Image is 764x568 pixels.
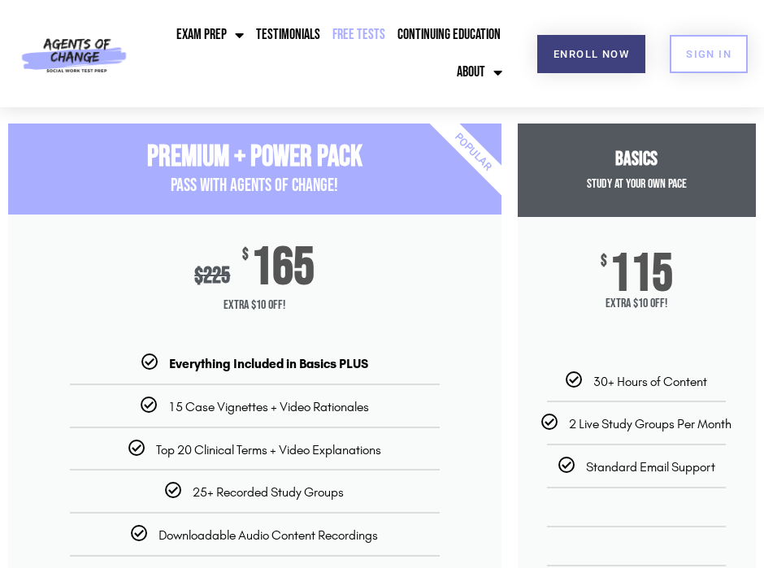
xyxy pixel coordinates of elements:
span: 115 [610,254,673,296]
a: Free Tests [328,16,389,54]
span: $ [242,247,249,263]
a: Exam Prep [172,16,248,54]
a: Continuing Education [393,16,505,54]
b: Everything Included in Basics PLUS [169,356,368,371]
h3: Premium + Power Pack [8,140,501,175]
div: Popular [379,59,566,246]
span: Downloadable Audio Content Recordings [158,527,378,543]
span: Enroll Now [553,49,629,59]
div: 225 [194,262,230,289]
a: Enroll Now [537,35,645,73]
span: 165 [251,247,315,289]
h3: Basics [518,148,756,171]
span: Extra $10 Off! [538,296,736,311]
span: 2 Live Study Groups Per Month [569,416,731,431]
a: About [453,54,506,91]
span: Study at your Own Pace [587,176,687,192]
span: 15 Case Vignettes + Video Rationales [168,399,369,414]
span: Top 20 Clinical Terms + Video Explanations [156,442,381,457]
span: PASS with AGENTS OF CHANGE! [171,175,338,197]
a: SIGN IN [670,35,748,73]
span: Standard Email Support [586,459,715,475]
span: $ [601,254,607,270]
span: 30+ Hours of Content [593,374,707,389]
span: SIGN IN [686,49,731,59]
nav: Menu [163,16,506,91]
span: Extra $10 Off! [8,289,501,322]
a: Testimonials [252,16,324,54]
span: 25+ Recorded Study Groups [193,484,344,500]
span: $ [194,262,203,289]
